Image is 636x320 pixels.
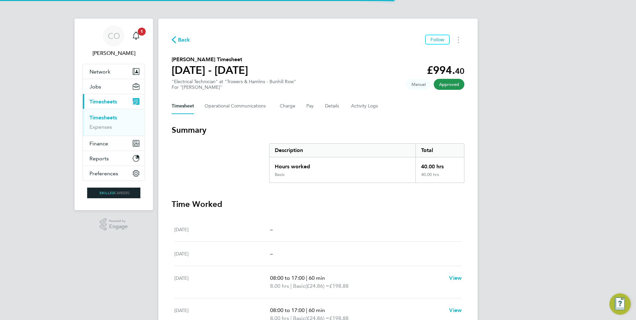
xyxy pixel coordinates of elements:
[306,307,307,313] span: |
[178,36,190,44] span: Back
[205,98,269,114] button: Operational Communications
[449,274,462,282] a: View
[270,275,305,281] span: 08:00 to 17:00
[174,250,270,258] div: [DATE]
[270,307,305,313] span: 08:00 to 17:00
[172,36,190,44] button: Back
[129,25,143,47] a: 1
[89,69,110,75] span: Network
[351,98,379,114] button: Activity Logs
[83,166,145,181] button: Preferences
[89,124,112,130] a: Expenses
[172,79,296,90] div: "Electrical Technician" at "Trowers & Hamlins - Bunhill Row"
[174,274,270,290] div: [DATE]
[174,226,270,234] div: [DATE]
[270,283,289,289] span: 8.00 hrs
[306,98,314,114] button: Pay
[275,172,285,177] div: Basic
[82,188,145,198] a: Go to home page
[89,98,117,105] span: Timesheets
[138,28,146,36] span: 1
[89,114,117,121] a: Timesheets
[269,157,415,172] div: Hours worked
[455,66,464,76] span: 40
[269,143,464,183] div: Summary
[172,84,296,90] div: For "[PERSON_NAME]"
[75,19,153,210] nav: Main navigation
[270,226,273,233] span: –
[306,275,307,281] span: |
[449,307,462,313] span: View
[406,79,431,90] span: This timesheet was manually created.
[82,49,145,57] span: Craig O'Donovan
[82,25,145,57] a: CO[PERSON_NAME]
[172,56,248,64] h2: [PERSON_NAME] Timesheet
[415,144,464,157] div: Total
[449,275,462,281] span: View
[609,293,631,315] button: Engage Resource Center
[425,35,450,45] button: Follow
[270,250,273,257] span: –
[293,282,305,290] span: Basic
[290,283,292,289] span: |
[415,172,464,183] div: 40.00 hrs
[83,79,145,94] button: Jobs
[325,98,340,114] button: Details
[430,37,444,43] span: Follow
[89,83,101,90] span: Jobs
[415,157,464,172] div: 40.00 hrs
[172,64,248,77] h1: [DATE] - [DATE]
[434,79,464,90] span: This timesheet has been approved.
[329,283,349,289] span: £198.88
[83,136,145,151] button: Finance
[87,188,140,198] img: skilledcareers-logo-retina.png
[172,199,464,210] h3: Time Worked
[100,218,128,231] a: Powered byEngage
[449,306,462,314] a: View
[269,144,415,157] div: Description
[280,98,296,114] button: Charge
[305,283,329,289] span: (£24.86) =
[83,151,145,166] button: Reports
[309,307,325,313] span: 60 min
[89,170,118,177] span: Preferences
[83,94,145,109] button: Timesheets
[83,109,145,136] div: Timesheets
[309,275,325,281] span: 60 min
[89,155,109,162] span: Reports
[427,64,464,77] app-decimal: £994.
[83,64,145,79] button: Network
[172,98,194,114] button: Timesheet
[89,140,108,147] span: Finance
[172,125,464,135] h3: Summary
[109,224,128,230] span: Engage
[109,218,128,224] span: Powered by
[452,35,464,45] button: Timesheets Menu
[108,32,120,40] span: CO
